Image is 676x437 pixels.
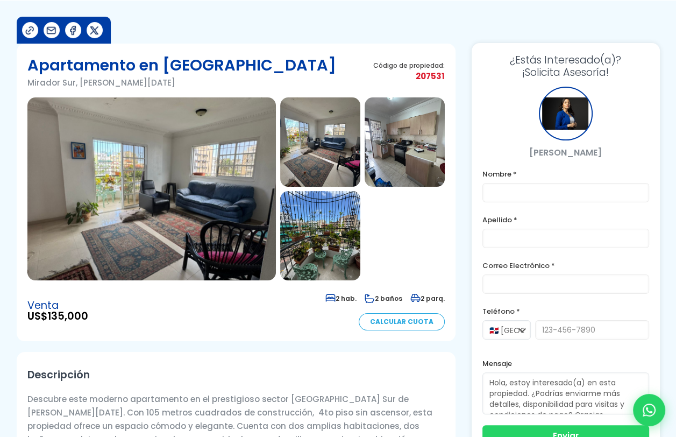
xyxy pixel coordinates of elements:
img: Compartir [67,25,79,36]
p: Mirador Sur, [PERSON_NAME][DATE] [27,76,336,89]
span: 2 parq. [410,294,445,303]
span: ¿Estás Interesado(a)? [482,54,649,66]
label: Nombre * [482,167,649,181]
img: Apartamento en Mirador Sur [280,191,360,280]
div: Arisleidy Santos [539,87,593,140]
input: 123-456-7890 [535,320,649,340]
textarea: Hola, estoy interesado(a) en esta propiedad. ¿Podrías enviarme más detalles, disponibilidad para ... [482,372,649,414]
label: Apellido * [482,213,649,227]
h2: Descripción [27,363,445,387]
img: Compartir [46,25,57,36]
img: Apartamento en Mirador Sur [280,97,360,187]
span: US$ [27,311,88,322]
span: 135,000 [47,309,88,323]
img: Compartir [89,25,100,36]
span: Código de propiedad: [373,61,445,69]
h3: ¡Solicita Asesoría! [482,54,649,79]
span: 207531 [373,69,445,83]
img: Apartamento en Mirador Sur [27,97,276,280]
a: Calcular Cuota [359,313,445,330]
span: 2 baños [365,294,402,303]
h1: Apartamento en [GEOGRAPHIC_DATA] [27,54,336,76]
label: Mensaje [482,357,649,370]
span: 2 hab. [325,294,357,303]
p: [PERSON_NAME] [482,146,649,159]
span: Venta [27,300,88,311]
label: Teléfono * [482,305,649,318]
img: Apartamento en Mirador Sur [365,97,445,187]
img: Compartir [24,25,35,36]
label: Correo Electrónico * [482,259,649,272]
